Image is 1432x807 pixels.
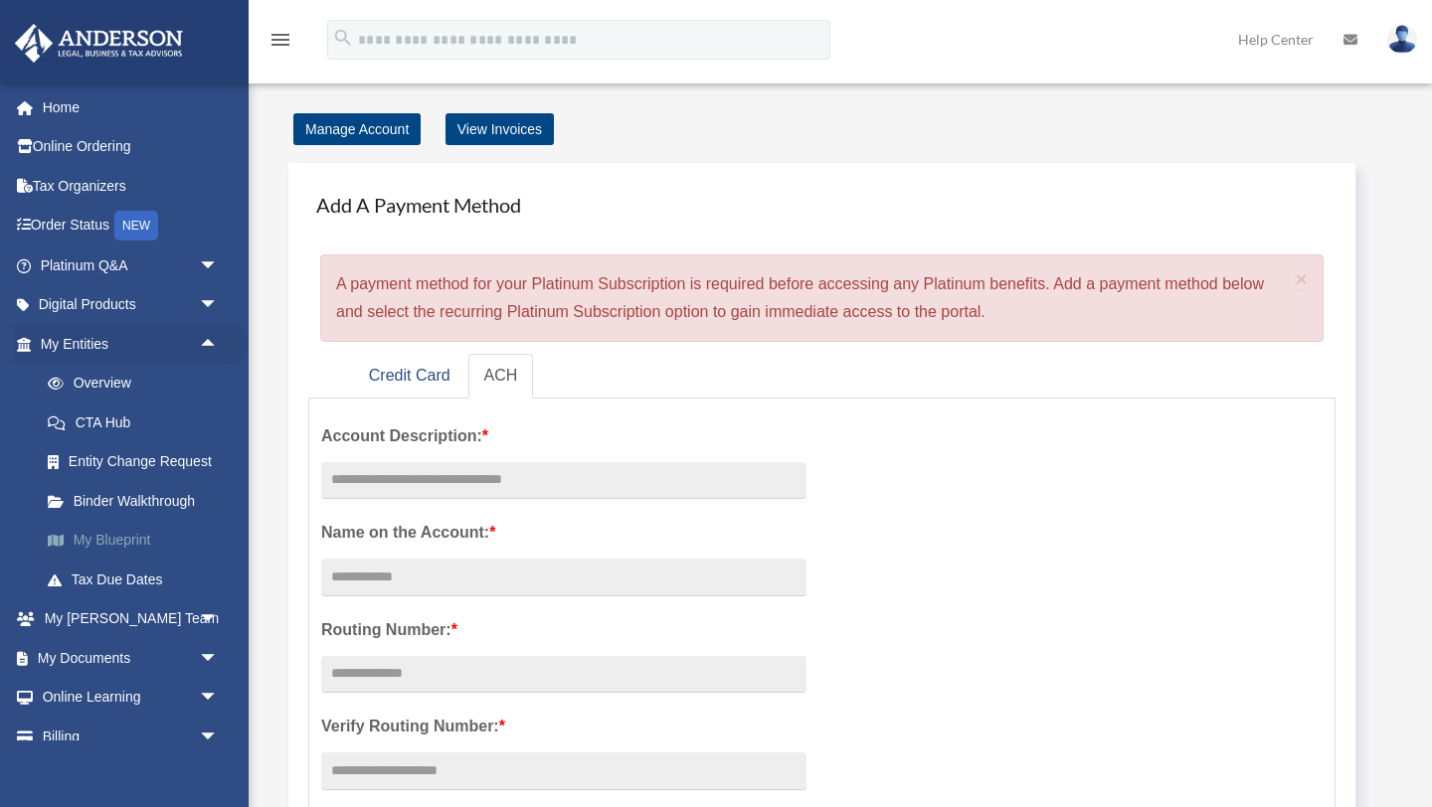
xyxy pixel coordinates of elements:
label: Name on the Account: [321,519,806,547]
span: × [1296,267,1309,290]
a: Tax Organizers [14,166,249,206]
div: NEW [114,211,158,241]
img: User Pic [1387,25,1417,54]
a: Credit Card [353,354,466,399]
a: Manage Account [293,113,421,145]
a: CTA Hub [28,403,249,442]
span: arrow_drop_up [199,324,239,365]
label: Account Description: [321,422,806,450]
a: My Entitiesarrow_drop_up [14,324,249,364]
span: arrow_drop_down [199,717,239,757]
a: Platinum Q&Aarrow_drop_down [14,245,249,285]
span: arrow_drop_down [199,285,239,326]
a: Billingarrow_drop_down [14,717,249,756]
label: Verify Routing Number: [321,713,806,740]
a: Digital Productsarrow_drop_down [14,285,249,325]
i: search [332,27,354,49]
a: Online Learningarrow_drop_down [14,678,249,718]
button: Close [1296,268,1309,289]
a: menu [268,35,292,52]
a: Order StatusNEW [14,206,249,246]
a: My [PERSON_NAME] Teamarrow_drop_down [14,599,249,639]
a: ACH [468,354,534,399]
label: Routing Number: [321,616,806,644]
h4: Add A Payment Method [308,183,1336,227]
a: Overview [28,364,249,403]
span: arrow_drop_down [199,638,239,679]
a: Entity Change Request [28,442,249,482]
a: My Documentsarrow_drop_down [14,638,249,678]
a: Home [14,87,249,127]
div: A payment method for your Platinum Subscription is required before accessing any Platinum benefit... [320,254,1324,342]
span: arrow_drop_down [199,678,239,719]
img: Anderson Advisors Platinum Portal [9,24,189,63]
i: menu [268,28,292,52]
a: Tax Due Dates [28,560,249,599]
a: My Blueprint [28,521,249,561]
a: Online Ordering [14,127,249,167]
span: arrow_drop_down [199,245,239,286]
span: arrow_drop_down [199,599,239,640]
a: View Invoices [446,113,554,145]
a: Binder Walkthrough [28,481,249,521]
